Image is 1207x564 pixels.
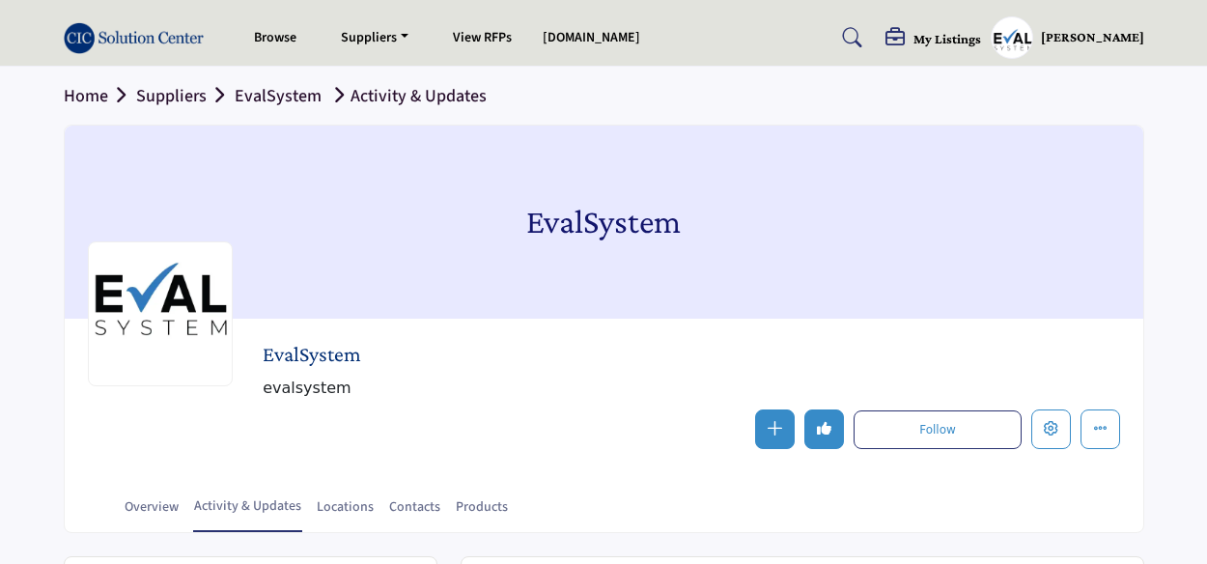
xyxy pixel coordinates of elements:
button: More details [1081,409,1120,449]
a: [DOMAIN_NAME] [543,28,640,47]
div: My Listings [885,28,981,51]
a: Overview [124,497,180,531]
button: Show hide supplier dropdown [991,16,1033,59]
h2: EvalSystem [263,342,794,367]
a: Locations [316,497,375,531]
a: Search [824,22,875,53]
h5: My Listings [913,30,981,47]
img: site Logo [64,22,214,54]
a: Activity & Updates [326,84,487,108]
a: Home [64,84,136,108]
button: Undo like [804,409,844,449]
a: Suppliers [327,24,422,51]
a: Suppliers [136,84,235,108]
a: Products [455,497,509,531]
h1: EvalSystem [526,126,681,319]
h5: [PERSON_NAME] [1041,28,1144,47]
a: Activity & Updates [193,496,302,532]
a: Browse [254,28,296,47]
button: Follow [854,410,1021,449]
span: evalsystem [263,377,881,400]
a: EvalSystem [235,84,322,108]
a: View RFPs [453,28,512,47]
a: Contacts [388,497,441,531]
button: Edit company [1031,409,1071,449]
